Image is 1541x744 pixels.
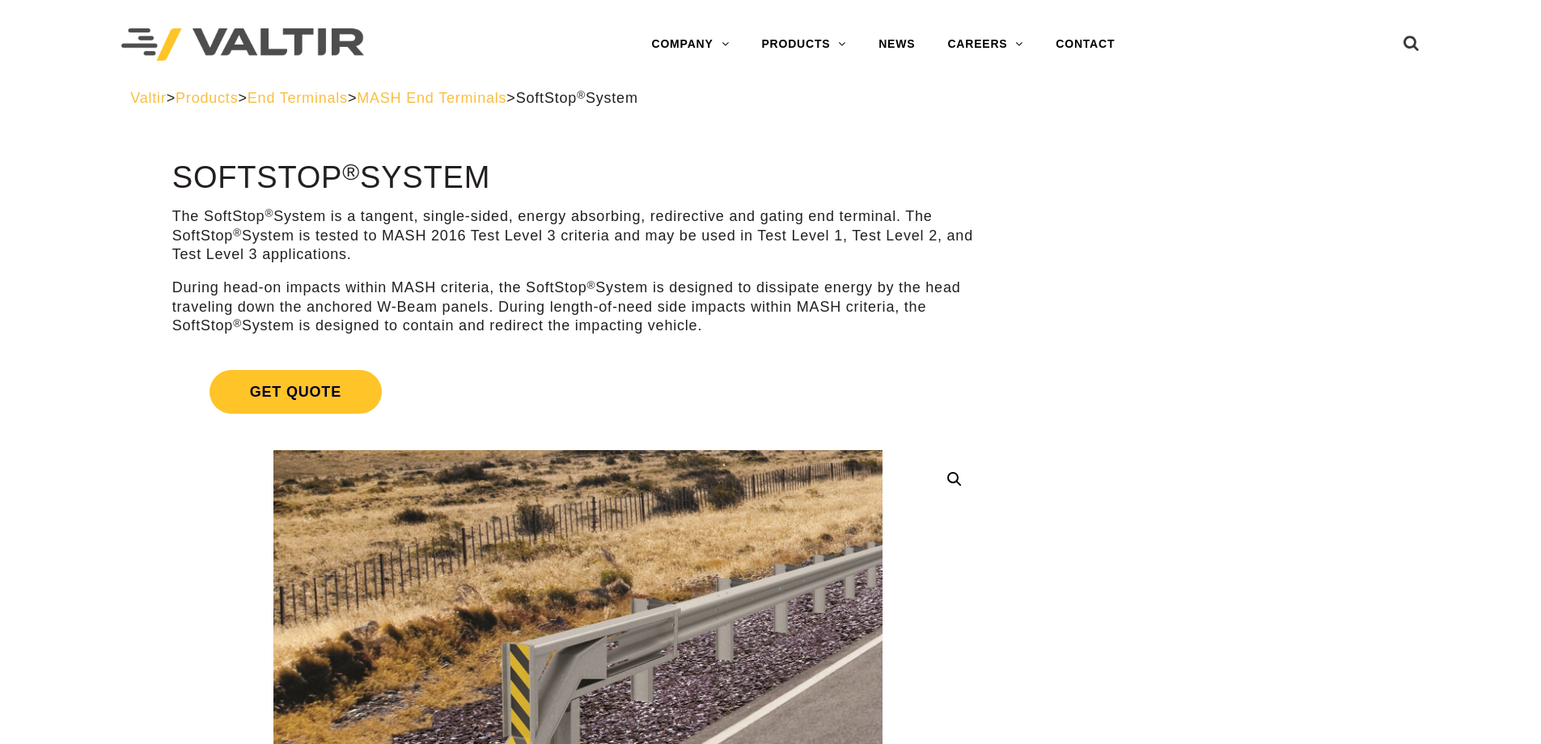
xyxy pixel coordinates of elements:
sup: ® [265,207,273,219]
span: Get Quote [210,370,382,414]
sup: ® [233,227,242,239]
a: Get Quote [172,351,984,433]
sup: ® [587,279,596,291]
a: COMPANY [635,28,745,61]
div: > > > > [130,89,1411,108]
a: MASH End Terminals [357,90,506,106]
a: Valtir [130,90,166,106]
h1: SoftStop System [172,161,984,195]
sup: ® [577,89,586,101]
a: CAREERS [931,28,1039,61]
a: Products [176,90,238,106]
a: PRODUCTS [745,28,862,61]
a: End Terminals [248,90,348,106]
p: The SoftStop System is a tangent, single-sided, energy absorbing, redirective and gating end term... [172,207,984,264]
sup: ® [342,159,360,185]
span: SoftStop System [516,90,638,106]
a: NEWS [862,28,931,61]
img: Valtir [121,28,364,62]
p: During head-on impacts within MASH criteria, the SoftStop System is designed to dissipate energy ... [172,278,984,335]
sup: ® [233,317,242,329]
a: CONTACT [1039,28,1131,61]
